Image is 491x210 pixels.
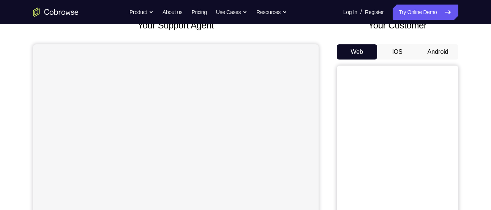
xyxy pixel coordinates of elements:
[343,5,357,20] a: Log In
[365,5,384,20] a: Register
[256,5,287,20] button: Resources
[216,5,247,20] button: Use Cases
[360,8,362,17] span: /
[33,8,79,17] a: Go to the home page
[129,5,153,20] button: Product
[377,44,418,60] button: iOS
[337,44,377,60] button: Web
[337,19,458,32] h2: Your Customer
[418,44,458,60] button: Android
[163,5,182,20] a: About us
[33,19,319,32] h2: Your Support Agent
[393,5,458,20] a: Try Online Demo
[191,5,207,20] a: Pricing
